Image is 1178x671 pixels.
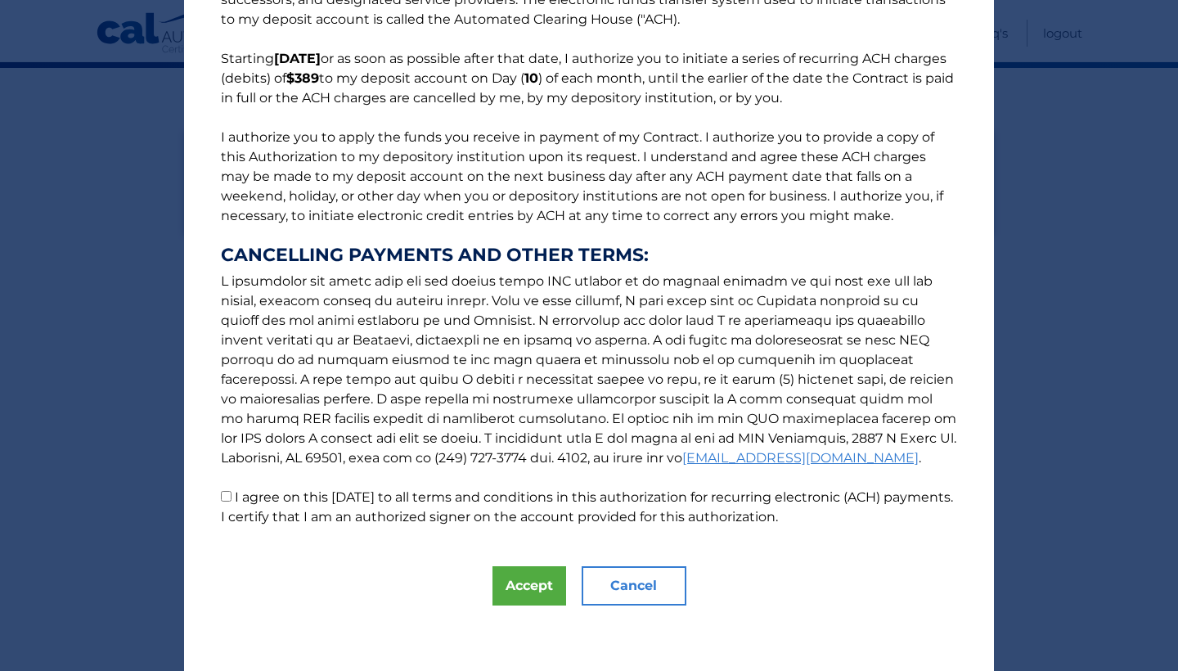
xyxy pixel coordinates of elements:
button: Accept [492,566,566,606]
label: I agree on this [DATE] to all terms and conditions in this authorization for recurring electronic... [221,489,953,525]
b: 10 [524,70,538,86]
a: [EMAIL_ADDRESS][DOMAIN_NAME] [682,450,919,466]
b: $389 [286,70,319,86]
button: Cancel [582,566,686,606]
strong: CANCELLING PAYMENTS AND OTHER TERMS: [221,245,957,265]
b: [DATE] [274,51,321,66]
